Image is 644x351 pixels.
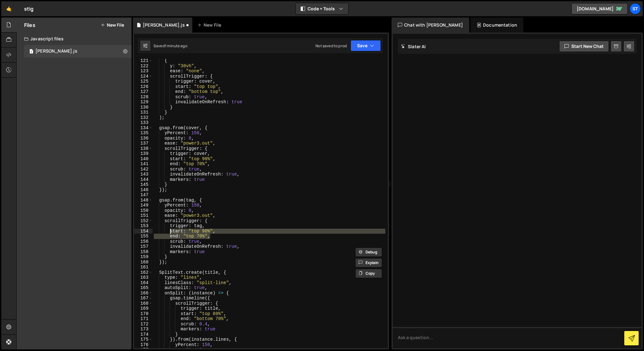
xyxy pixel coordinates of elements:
div: 16026/42920.js [24,45,132,58]
div: 151 [134,213,153,218]
button: Code + Tools [296,3,348,14]
div: 147 [134,192,153,198]
div: 176 [134,342,153,348]
div: Documentation [470,18,523,33]
div: 150 [134,208,153,213]
div: 152 [134,218,153,224]
button: Copy [355,269,382,278]
div: 144 [134,177,153,182]
div: 166 [134,291,153,296]
div: 153 [134,223,153,229]
div: 131 [134,110,153,115]
div: 130 [134,105,153,110]
div: 127 [134,89,153,94]
div: 133 [134,120,153,125]
div: 126 [134,84,153,89]
div: 174 [134,332,153,337]
span: 1 [29,49,33,54]
div: Not saved to prod [315,43,347,48]
div: 125 [134,79,153,84]
div: 124 [134,74,153,79]
a: 🤙 [1,1,17,16]
div: 148 [134,198,153,203]
button: Save [351,40,381,51]
div: stig [24,5,34,13]
h2: Files [24,22,35,28]
button: Start new chat [559,41,609,52]
div: 173 [134,327,153,332]
div: 169 [134,306,153,311]
button: Debug [355,247,382,257]
div: 134 [134,125,153,131]
div: 165 [134,285,153,291]
div: 1 minute ago [165,43,187,48]
div: 145 [134,182,153,187]
div: 172 [134,322,153,327]
div: 138 [134,146,153,151]
div: 140 [134,156,153,162]
div: [PERSON_NAME].js [143,22,185,28]
div: 164 [134,280,153,286]
div: 139 [134,151,153,156]
div: 155 [134,234,153,239]
div: 154 [134,229,153,234]
div: 137 [134,141,153,146]
div: 162 [134,270,153,275]
div: 135 [134,130,153,136]
div: 159 [134,254,153,260]
a: [DOMAIN_NAME] [571,3,628,14]
div: 158 [134,249,153,255]
button: New File [101,23,124,28]
div: 171 [134,316,153,322]
div: 141 [134,161,153,167]
div: 149 [134,203,153,208]
button: Explain [355,258,382,267]
div: 156 [134,239,153,244]
div: 142 [134,167,153,172]
div: New File [197,22,224,28]
div: Javascript files [17,33,132,45]
div: 167 [134,296,153,301]
div: Saved [153,43,187,48]
div: 160 [134,260,153,265]
a: St [630,3,641,14]
div: 132 [134,115,153,120]
div: 170 [134,311,153,317]
div: 168 [134,301,153,306]
div: [PERSON_NAME].js [35,48,77,54]
div: 128 [134,94,153,100]
div: 136 [134,136,153,141]
div: 122 [134,64,153,69]
div: 143 [134,172,153,177]
div: 123 [134,69,153,74]
div: 129 [134,99,153,105]
div: 157 [134,244,153,249]
div: 163 [134,275,153,280]
div: 121 [134,58,153,64]
div: Chat with [PERSON_NAME] [392,18,469,33]
div: 161 [134,265,153,270]
div: 175 [134,337,153,342]
div: 146 [134,187,153,193]
h2: Slater AI [401,43,426,49]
